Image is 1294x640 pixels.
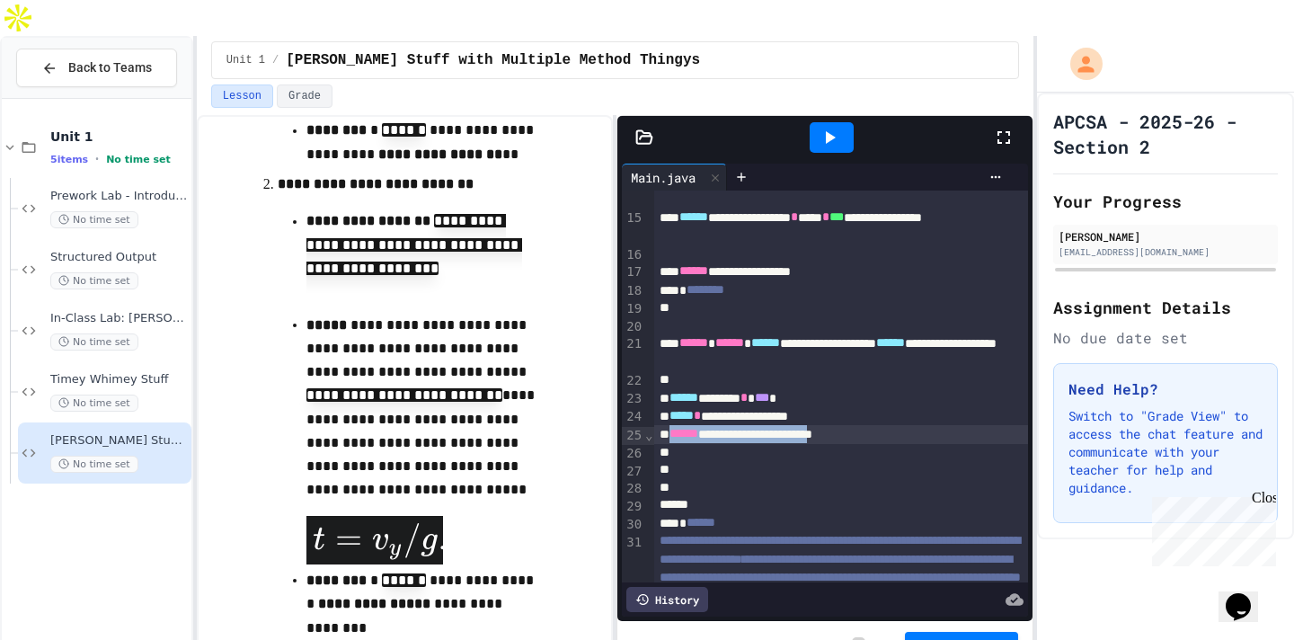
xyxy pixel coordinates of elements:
[1053,295,1278,320] h2: Assignment Details
[1053,109,1278,159] h1: APCSA - 2025-26 - Section 2
[50,372,188,387] span: Timey Whimey Stuff
[622,498,644,516] div: 29
[1053,327,1278,349] div: No due date set
[50,250,188,265] span: Structured Output
[50,311,188,326] span: In-Class Lab: [PERSON_NAME] Stuff
[622,427,644,445] div: 25
[50,129,188,145] span: Unit 1
[277,84,332,108] button: Grade
[644,428,653,442] span: Fold line
[226,53,265,67] span: Unit 1
[50,154,88,165] span: 5 items
[50,272,138,289] span: No time set
[50,333,138,351] span: No time set
[622,173,644,209] div: 14
[286,49,700,71] span: Mathy Stuff with Multiple Method Thingys
[622,209,644,246] div: 15
[272,53,279,67] span: /
[1053,189,1278,214] h2: Your Progress
[50,395,138,412] span: No time set
[622,335,644,372] div: 21
[1219,568,1276,622] iframe: chat widget
[106,154,171,165] span: No time set
[622,463,644,481] div: 27
[622,408,644,426] div: 24
[95,152,99,166] span: •
[1059,228,1272,244] div: [PERSON_NAME]
[622,168,705,187] div: Main.java
[626,587,708,612] div: History
[622,480,644,498] div: 28
[622,318,644,336] div: 20
[1051,43,1107,84] div: My Account
[622,263,644,281] div: 17
[50,433,188,449] span: [PERSON_NAME] Stuff with Multiple Method Thingys
[622,246,644,264] div: 16
[622,516,644,534] div: 30
[622,372,644,390] div: 22
[622,282,644,300] div: 18
[1059,245,1272,259] div: [EMAIL_ADDRESS][DOMAIN_NAME]
[1068,407,1263,497] p: Switch to "Grade View" to access the chat feature and communicate with your teacher for help and ...
[1068,378,1263,400] h3: Need Help?
[50,189,188,204] span: Prework Lab - Introducing Errors
[16,49,177,87] button: Back to Teams
[68,58,152,77] span: Back to Teams
[622,390,644,408] div: 23
[622,445,644,463] div: 26
[622,164,727,191] div: Main.java
[622,300,644,318] div: 19
[50,456,138,473] span: No time set
[7,7,124,114] div: Chat with us now!Close
[1145,490,1276,566] iframe: chat widget
[50,211,138,228] span: No time set
[211,84,273,108] button: Lesson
